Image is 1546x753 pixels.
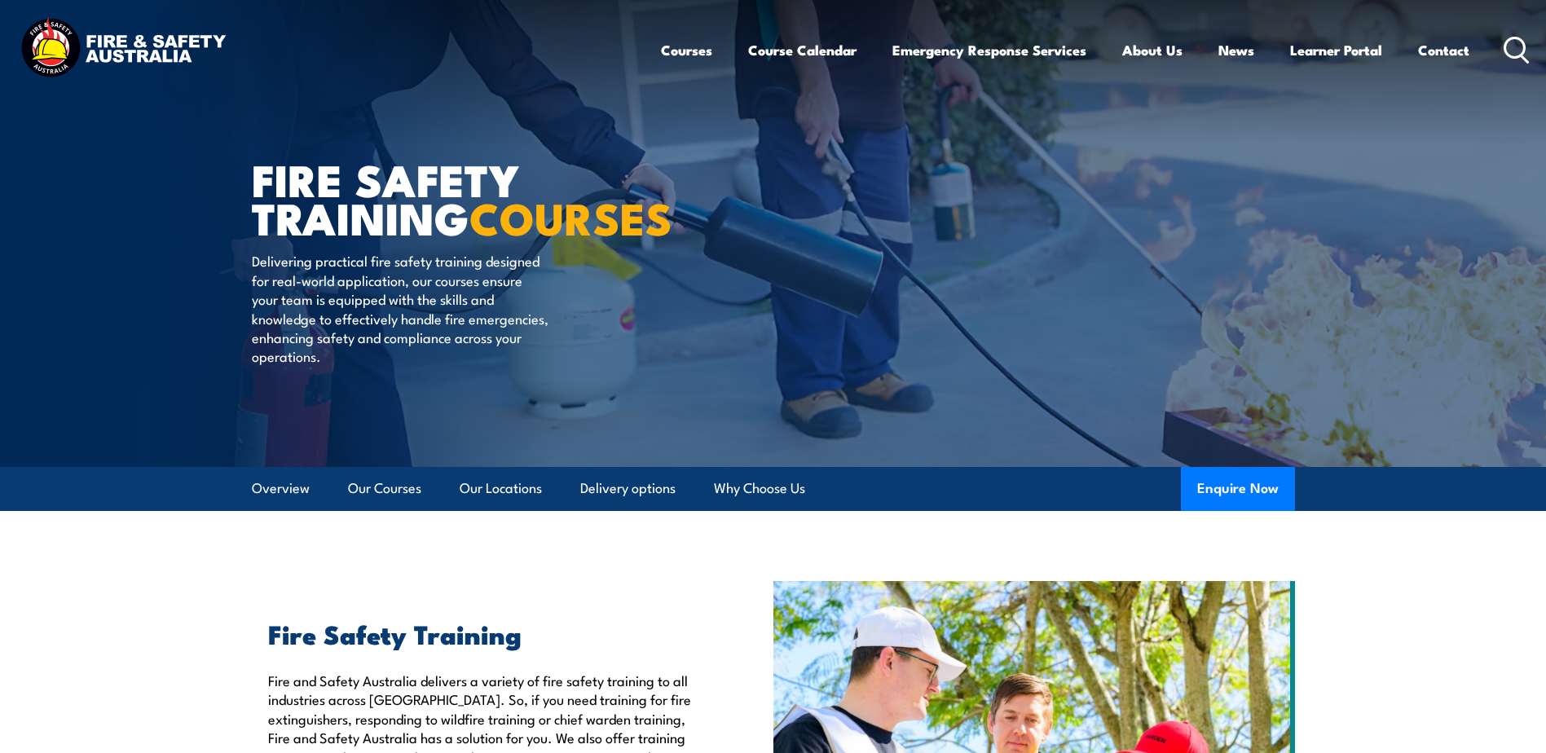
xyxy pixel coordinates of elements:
a: Delivery options [580,467,676,510]
a: Why Choose Us [714,467,805,510]
a: Our Locations [460,467,542,510]
a: Course Calendar [748,29,857,72]
a: Emergency Response Services [892,29,1086,72]
a: About Us [1122,29,1183,72]
button: Enquire Now [1181,467,1295,511]
a: Learner Portal [1290,29,1382,72]
a: Overview [252,467,310,510]
a: Courses [661,29,712,72]
p: Delivering practical fire safety training designed for real-world application, our courses ensure... [252,251,549,365]
strong: COURSES [469,183,672,250]
a: News [1218,29,1254,72]
a: Contact [1418,29,1469,72]
h2: Fire Safety Training [268,622,698,645]
h1: FIRE SAFETY TRAINING [252,160,654,236]
a: Our Courses [348,467,421,510]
